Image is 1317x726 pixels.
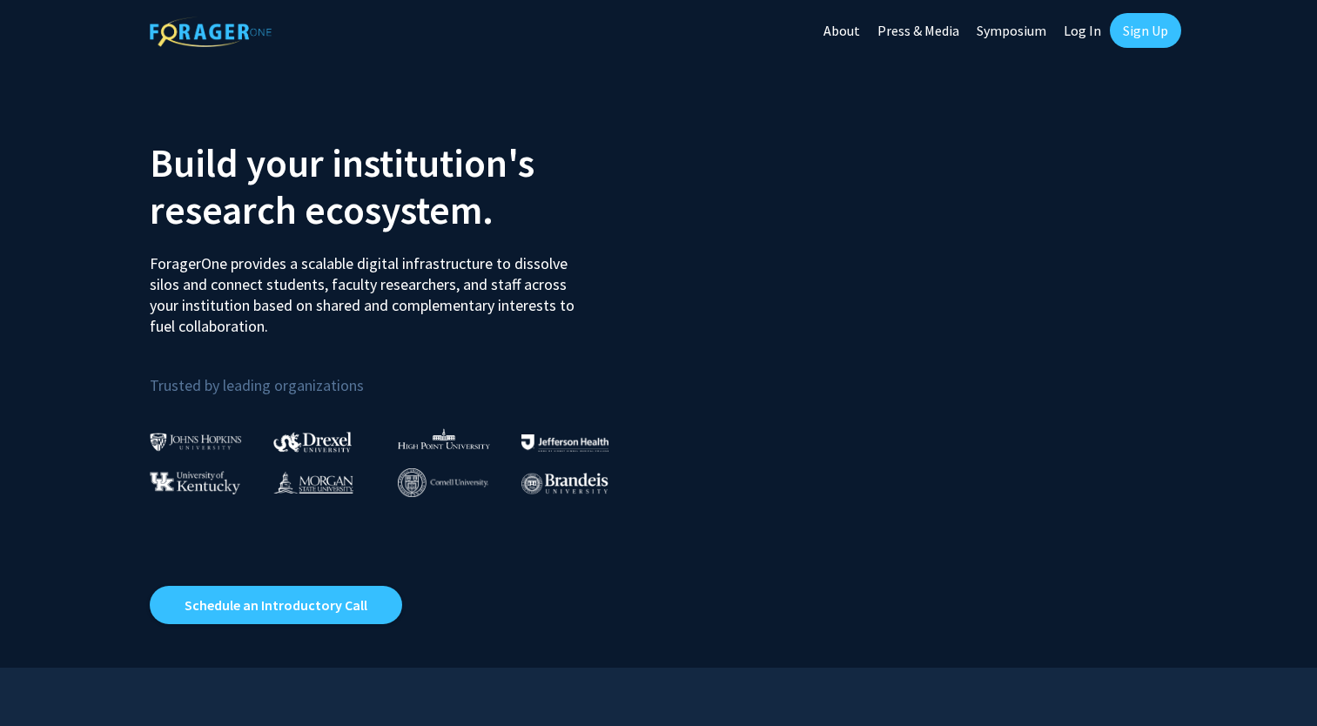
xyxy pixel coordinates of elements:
img: Johns Hopkins University [150,433,242,451]
img: ForagerOne Logo [150,17,272,47]
img: Drexel University [273,432,352,452]
img: Thomas Jefferson University [521,434,608,451]
p: Trusted by leading organizations [150,351,646,399]
a: Opens in a new tab [150,586,402,624]
img: High Point University [398,428,490,449]
p: ForagerOne provides a scalable digital infrastructure to dissolve silos and connect students, fac... [150,240,587,337]
a: Sign Up [1110,13,1181,48]
img: Brandeis University [521,473,608,494]
h2: Build your institution's research ecosystem. [150,139,646,233]
img: University of Kentucky [150,471,240,494]
img: Morgan State University [273,471,353,494]
img: Cornell University [398,468,488,497]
